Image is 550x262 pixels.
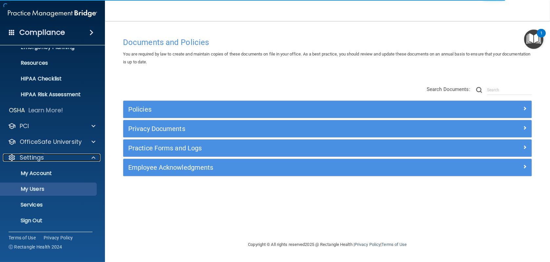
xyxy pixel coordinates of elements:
[524,30,543,49] button: Open Resource Center, 1 new notification
[208,234,447,255] div: Copyright © All rights reserved 2025 @ Rectangle Health | |
[20,122,29,130] p: PCI
[128,106,425,113] h5: Policies
[427,86,470,92] span: Search Documents:
[381,242,407,247] a: Terms of Use
[4,217,94,224] p: Sign Out
[4,60,94,66] p: Resources
[20,138,82,146] p: OfficeSafe University
[19,28,65,37] h4: Compliance
[8,122,95,130] a: PCI
[4,44,94,51] p: Emergency Planning
[29,106,63,114] p: Learn More!
[128,123,527,134] a: Privacy Documents
[476,87,482,93] img: ic-search.3b580494.png
[128,143,527,153] a: Practice Forms and Logs
[487,85,532,95] input: Search
[4,186,94,192] p: My Users
[8,138,95,146] a: OfficeSafe University
[4,170,94,177] p: My Account
[9,234,36,241] a: Terms of Use
[4,202,94,208] p: Services
[9,106,25,114] p: OSHA
[355,242,380,247] a: Privacy Policy
[128,104,527,115] a: Policies
[128,144,425,152] h5: Practice Forms and Logs
[9,244,62,250] span: Ⓒ Rectangle Health 2024
[44,234,73,241] a: Privacy Policy
[4,91,94,98] p: HIPAA Risk Assessment
[123,38,532,47] h4: Documents and Policies
[128,162,527,173] a: Employee Acknowledgments
[128,125,425,132] h5: Privacy Documents
[128,164,425,171] h5: Employee Acknowledgments
[4,76,94,82] p: HIPAA Checklist
[8,154,95,162] a: Settings
[20,154,44,162] p: Settings
[540,33,542,42] div: 1
[123,52,530,64] span: You are required by law to create and maintain copies of these documents on file in your office. ...
[8,7,97,20] img: PMB logo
